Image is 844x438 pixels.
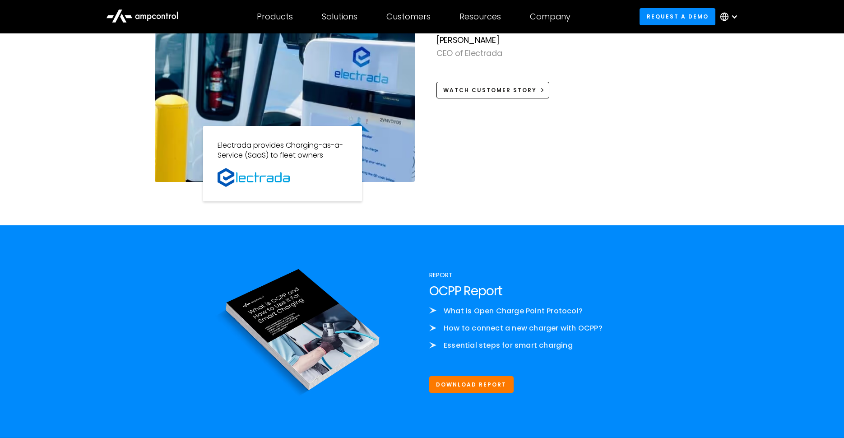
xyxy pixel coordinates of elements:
[436,47,630,60] div: CEO of Electrada
[386,12,431,22] div: Customers
[429,323,660,333] li: How to connect a new charger with OCPP?
[429,284,660,299] h2: OCPP Report
[530,12,570,22] div: Company
[429,340,660,350] li: Essential steps for smart charging
[459,12,501,22] div: Resources
[322,12,357,22] div: Solutions
[429,306,660,316] li: What is Open Charge Point Protocol?
[429,376,514,393] a: Download Report
[218,140,348,161] p: Electrada provides Charging-as-a-Service (SaaS) to fleet owners
[436,82,549,98] a: Watch Customer Story
[443,86,537,94] div: Watch Customer Story
[257,12,293,22] div: Products
[429,270,660,280] div: Report
[640,8,715,25] a: Request a demo
[218,168,290,187] img: Watt EV Logo Real
[436,34,630,47] div: [PERSON_NAME]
